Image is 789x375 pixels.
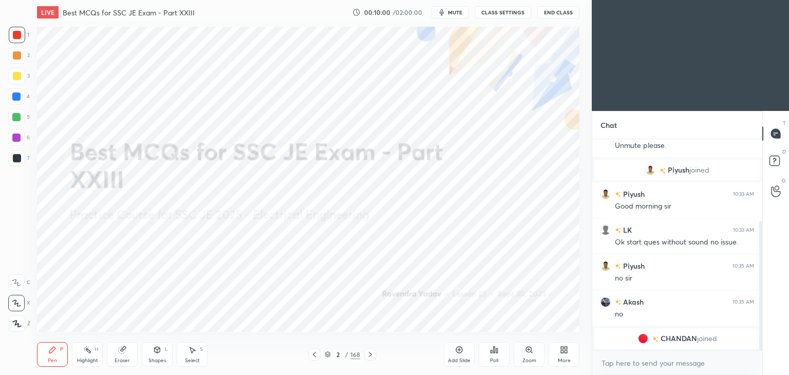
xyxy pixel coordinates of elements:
[615,273,754,284] div: no sir
[95,347,98,352] div: H
[638,333,648,344] img: 3adf46f1a5d84f91af6f44c66497ebce.jpg
[60,347,63,352] div: P
[600,189,611,199] img: 6499c9f0efa54173aa28340051e62cb0.jpg
[615,141,754,151] div: Unmute please.
[8,274,30,291] div: C
[558,358,571,363] div: More
[8,109,30,125] div: 5
[148,358,166,363] div: Shapes
[615,192,621,197] img: no-rating-badge.077c3623.svg
[333,351,343,358] div: 2
[615,201,754,212] div: Good morning sir
[697,334,717,343] span: joined
[345,351,348,358] div: /
[689,166,709,174] span: joined
[37,6,59,18] div: LIVE
[77,358,98,363] div: Highlight
[600,225,611,235] img: default.png
[668,166,689,174] span: Piyush
[9,150,30,166] div: 7
[115,358,130,363] div: Eraser
[732,299,754,305] div: 10:35 AM
[782,177,786,184] p: G
[63,8,195,17] h4: Best MCQs for SSC JE Exam - Part XXIII
[732,263,754,269] div: 10:35 AM
[615,309,754,320] div: no
[185,358,200,363] div: Select
[9,27,29,43] div: 1
[733,191,754,197] div: 10:33 AM
[600,297,611,307] img: d1eca11627db435fa99b97f22aa05bd6.jpg
[522,358,536,363] div: Zoom
[652,336,659,342] img: no-rating-badge.077c3623.svg
[600,261,611,271] img: 6499c9f0efa54173aa28340051e62cb0.jpg
[621,224,632,235] h6: LK
[592,139,762,351] div: grid
[448,9,462,16] span: mute
[448,358,471,363] div: Add Slide
[9,315,30,332] div: Z
[350,350,360,359] div: 168
[621,296,644,307] h6: Akash
[783,119,786,127] p: T
[8,88,30,105] div: 4
[733,227,754,233] div: 10:33 AM
[9,47,30,64] div: 2
[9,68,30,84] div: 3
[782,148,786,156] p: D
[645,165,655,175] img: 6499c9f0efa54173aa28340051e62cb0.jpg
[537,6,579,18] button: End Class
[615,264,621,269] img: no-rating-badge.077c3623.svg
[475,6,531,18] button: CLASS SETTINGS
[592,111,625,139] p: Chat
[615,237,754,248] div: Ok start ques without sound no issue.
[615,228,621,233] img: no-rating-badge.077c3623.svg
[165,347,168,352] div: L
[490,358,498,363] div: Poll
[661,334,697,343] span: CHANDAN
[621,260,645,271] h6: Piyush
[660,168,666,174] img: no-rating-badge.077c3623.svg
[621,189,645,199] h6: Piyush
[615,299,621,305] img: no-rating-badge.077c3623.svg
[200,347,203,352] div: S
[8,129,30,146] div: 6
[431,6,468,18] button: mute
[8,295,30,311] div: X
[48,358,57,363] div: Pen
